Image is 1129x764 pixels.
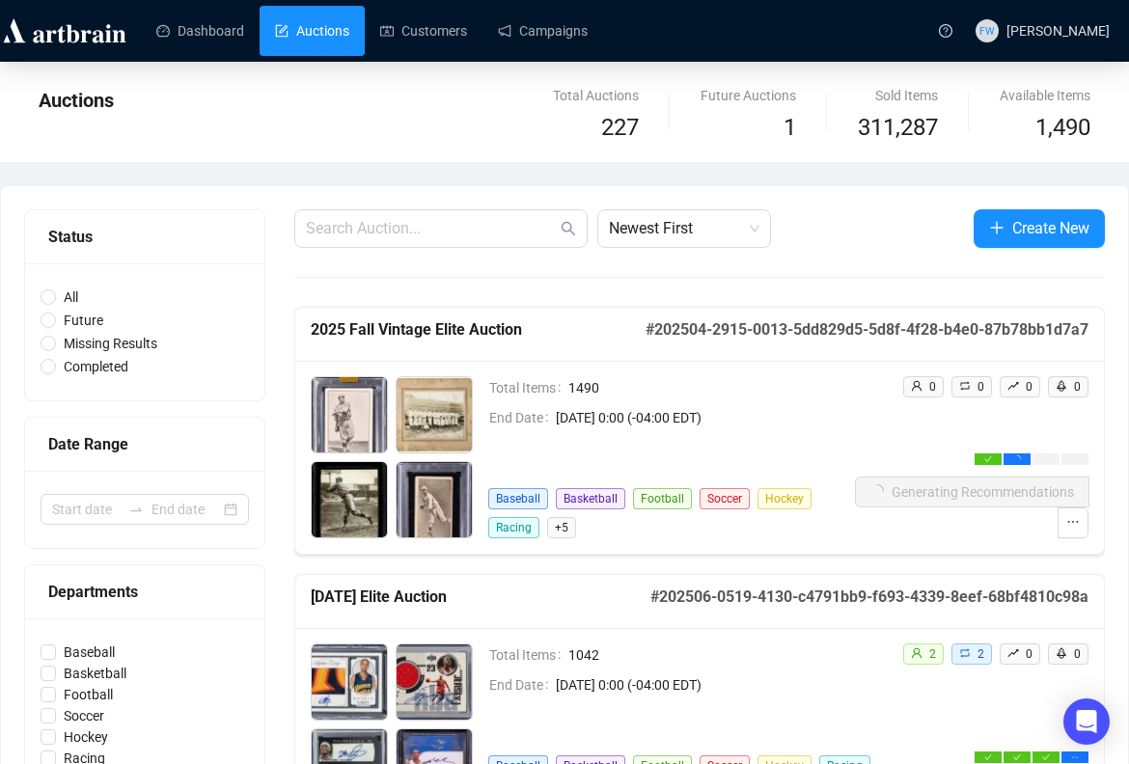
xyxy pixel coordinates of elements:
[1007,647,1019,659] span: rise
[56,726,116,748] span: Hockey
[56,356,136,377] span: Completed
[1056,380,1067,392] span: rocket
[556,407,855,428] span: [DATE] 0:00 (-04:00 EDT)
[1056,647,1067,659] span: rocket
[488,488,548,509] span: Baseball
[939,24,952,38] span: question-circle
[1063,698,1110,745] div: Open Intercom Messenger
[650,586,1088,609] h5: # 202506-0519-4130-c4791bb9-f693-4339-8eef-68bf4810c98a
[488,517,539,538] span: Racing
[397,377,472,452] img: 2_1.jpg
[489,377,568,398] span: Total Items
[128,502,144,517] span: swap-right
[547,517,576,538] span: + 5
[700,488,750,509] span: Soccer
[929,380,936,394] span: 0
[959,647,971,659] span: retweet
[48,225,241,249] div: Status
[984,753,992,761] span: check
[498,6,588,56] a: Campaigns
[56,310,111,331] span: Future
[911,647,922,659] span: user
[858,85,938,106] div: Sold Items
[56,333,165,354] span: Missing Results
[978,380,984,394] span: 0
[397,462,472,537] img: 4_1.jpg
[556,488,625,509] span: Basketball
[568,377,855,398] span: 1490
[48,432,241,456] div: Date Range
[156,6,244,56] a: Dashboard
[56,684,121,705] span: Football
[489,644,568,666] span: Total Items
[1026,380,1033,394] span: 0
[561,221,576,236] span: search
[609,210,759,247] span: Newest First
[39,89,114,112] span: Auctions
[1071,753,1079,761] span: ellipsis
[489,674,556,696] span: End Date
[1000,85,1090,106] div: Available Items
[306,217,557,240] input: Search Auction...
[974,209,1105,248] button: Create New
[489,407,556,428] span: End Date
[1006,23,1110,39] span: [PERSON_NAME]
[56,641,123,663] span: Baseball
[568,644,895,666] span: 1042
[380,6,467,56] a: Customers
[294,307,1105,555] a: 2025 Fall Vintage Elite Auction#202504-2915-0013-5dd829d5-5d8f-4f28-b4e0-87b78bb1d7a7Total Items1...
[929,647,936,661] span: 2
[312,377,387,452] img: 1_1.jpg
[56,705,112,726] span: Soccer
[989,220,1005,235] span: plus
[553,85,639,106] div: Total Auctions
[911,380,922,392] span: user
[128,502,144,517] span: to
[633,488,692,509] span: Football
[1013,753,1021,761] span: check
[984,455,992,463] span: check
[1035,110,1090,147] span: 1,490
[1012,216,1089,240] span: Create New
[311,586,650,609] h5: [DATE] Elite Auction
[855,477,1089,507] button: Generating Recommendations
[56,286,86,308] span: All
[556,674,895,696] span: [DATE] 0:00 (-04:00 EDT)
[1066,515,1080,529] span: ellipsis
[1042,753,1050,761] span: check
[959,380,971,392] span: retweet
[397,644,472,720] img: 2_1.jpg
[1013,454,1022,463] span: loading
[858,110,938,147] span: 311,287
[757,488,812,509] span: Hockey
[52,499,121,520] input: Start date
[151,499,220,520] input: End date
[312,462,387,537] img: 3_1.jpg
[312,644,387,720] img: 1_1.jpg
[701,85,796,106] div: Future Auctions
[601,114,639,141] span: 227
[311,318,646,341] h5: 2025 Fall Vintage Elite Auction
[1074,380,1081,394] span: 0
[1074,647,1081,661] span: 0
[56,663,134,684] span: Basketball
[784,114,796,141] span: 1
[979,22,994,39] span: FW
[646,318,1088,341] h5: # 202504-2915-0013-5dd829d5-5d8f-4f28-b4e0-87b78bb1d7a7
[48,580,241,604] div: Departments
[1007,380,1019,392] span: rise
[978,647,984,661] span: 2
[1026,647,1033,661] span: 0
[275,6,349,56] a: Auctions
